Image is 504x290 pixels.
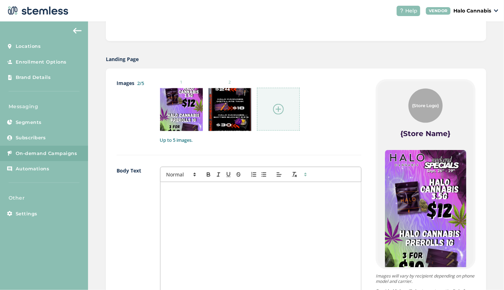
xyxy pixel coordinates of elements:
[160,88,203,131] img: AQ+NPn3W1DTYAAAAAElFTkSuQmCC
[16,150,77,157] span: On-demand Campaigns
[209,88,251,131] img: P8iQMANBBHSuJohOMrZR78ugH0SRyKa5zEAQBrJY7yuQcAPWg8ozgAQGsQBwAgDgBAHACAOABAC3GIwRaO6h78Bnj31zlIHAC...
[117,79,145,144] label: Images
[426,7,451,15] div: VENDOR
[494,9,498,12] img: icon_down-arrow-small-66adaf34.svg
[209,79,251,85] small: 2
[273,104,284,115] img: icon-circle-plus-45441306.svg
[16,165,50,172] span: Automations
[401,129,451,139] label: {Store Name}
[468,256,504,290] iframe: Chat Widget
[16,43,41,50] span: Locations
[16,74,51,81] span: Brand Details
[160,137,361,144] label: Up to 5 images.
[16,134,46,141] span: Subscribers
[6,4,68,18] img: logo-dark-0685b13c.svg
[16,210,37,217] span: Settings
[405,7,417,15] span: Help
[16,59,67,66] span: Enrollment Options
[73,28,82,34] img: icon-arrow-back-accent-c549486e.svg
[160,79,203,85] small: 1
[137,80,144,86] label: 2/5
[412,102,439,109] span: {Store Logo}
[376,274,475,284] p: Images will vary by recipient depending on phone model and carrier.
[453,7,491,15] p: Halo Cannabis
[16,119,42,126] span: Segments
[400,9,404,13] img: icon-help-white-03924b79.svg
[106,55,139,63] label: Landing Page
